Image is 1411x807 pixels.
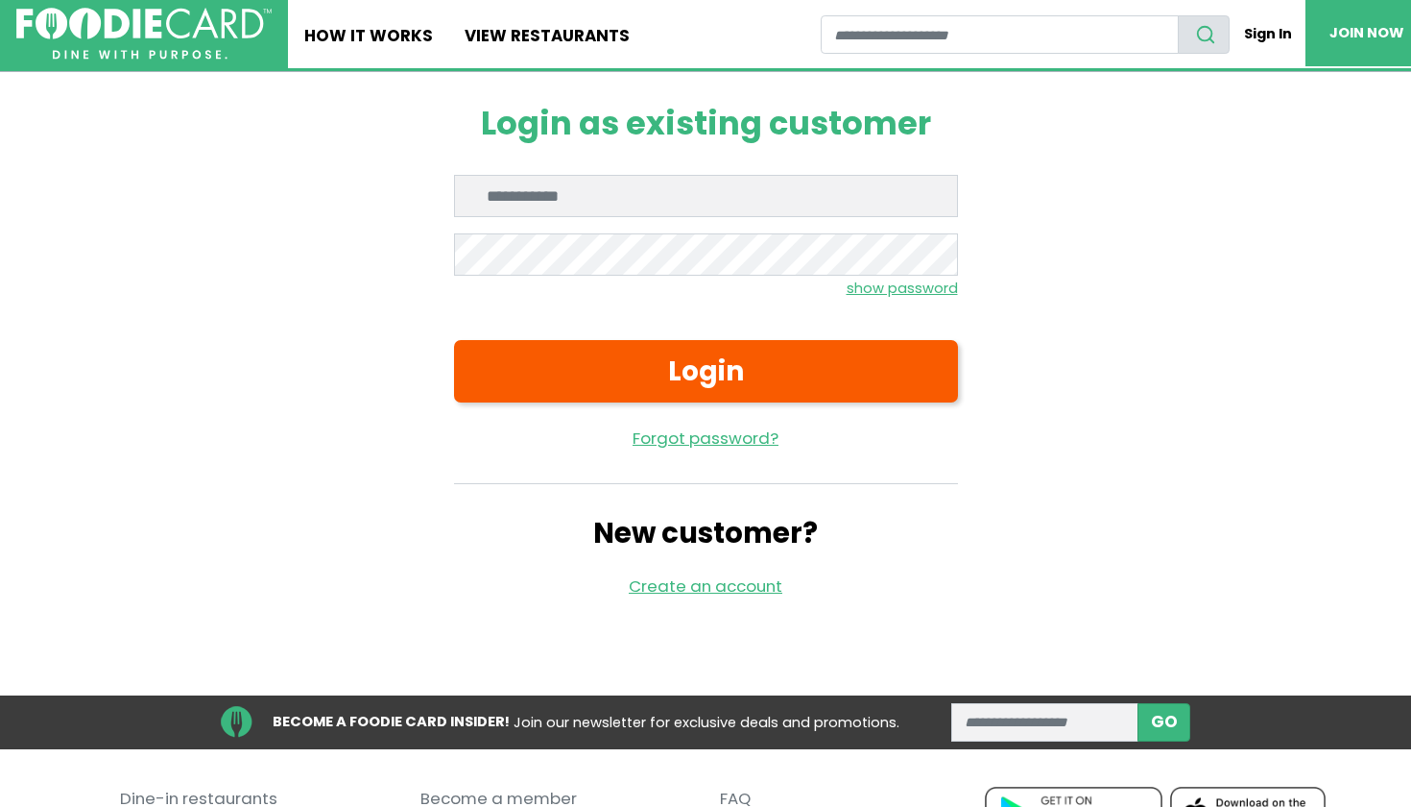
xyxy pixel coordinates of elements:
[514,713,899,732] span: Join our newsletter for exclusive deals and promotions.
[1137,703,1190,742] button: subscribe
[1230,15,1305,53] a: Sign In
[847,279,958,298] small: show password
[454,340,958,402] button: Login
[821,15,1179,54] input: restaurant search
[1178,15,1230,54] button: search
[16,8,272,60] img: FoodieCard; Eat, Drink, Save, Donate
[454,427,958,451] a: Forgot password?
[629,575,782,598] a: Create an account
[273,712,510,731] strong: BECOME A FOODIE CARD INSIDER!
[951,703,1138,742] input: enter email address
[454,105,958,143] h1: Login as existing customer
[454,516,958,550] h2: New customer?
